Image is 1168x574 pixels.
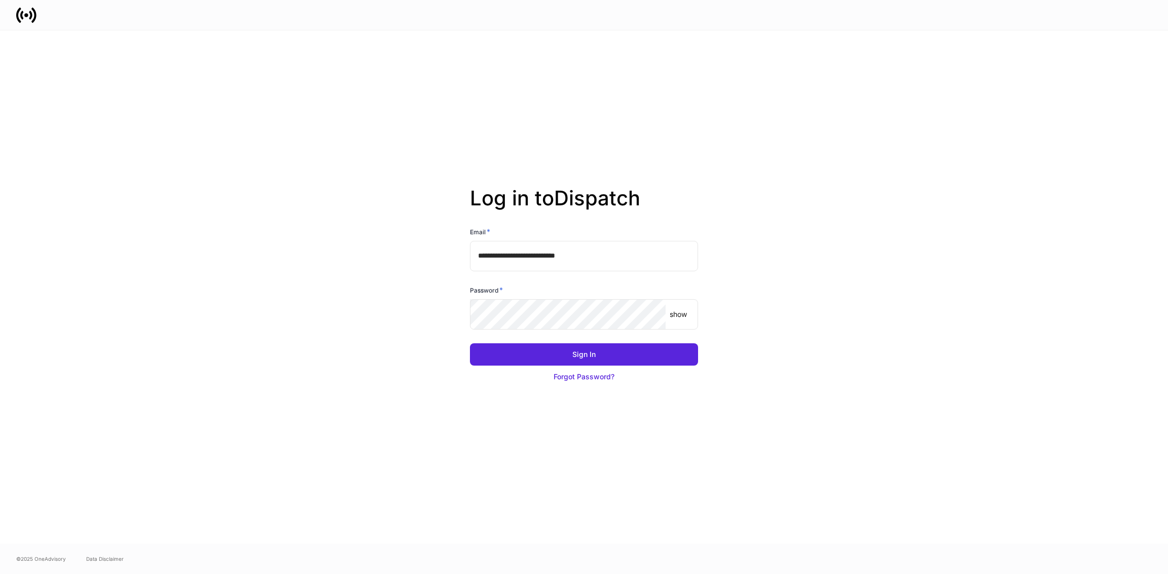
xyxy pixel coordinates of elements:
div: Forgot Password? [554,372,614,382]
button: Sign In [470,343,698,366]
h2: Log in to Dispatch [470,186,698,227]
h6: Password [470,285,503,295]
div: Sign In [572,349,596,360]
span: © 2025 OneAdvisory [16,555,66,563]
h6: Email [470,227,490,237]
a: Data Disclaimer [86,555,124,563]
p: show [670,309,687,319]
button: Forgot Password? [470,366,698,388]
